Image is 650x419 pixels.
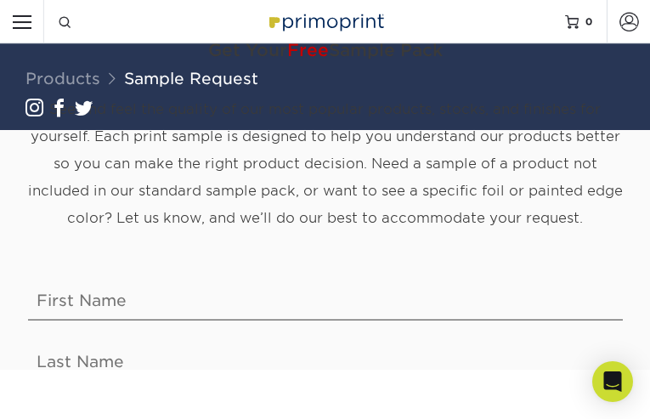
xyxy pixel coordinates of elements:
a: Sample Request [124,69,258,88]
img: Primoprint [263,8,387,34]
span: See and feel the quality of our most popular products, stocks, and finishes for yourself. Each pr... [28,101,623,226]
a: Products [25,69,100,88]
span: 0 [585,15,593,27]
div: Open Intercom Messenger [592,361,633,402]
